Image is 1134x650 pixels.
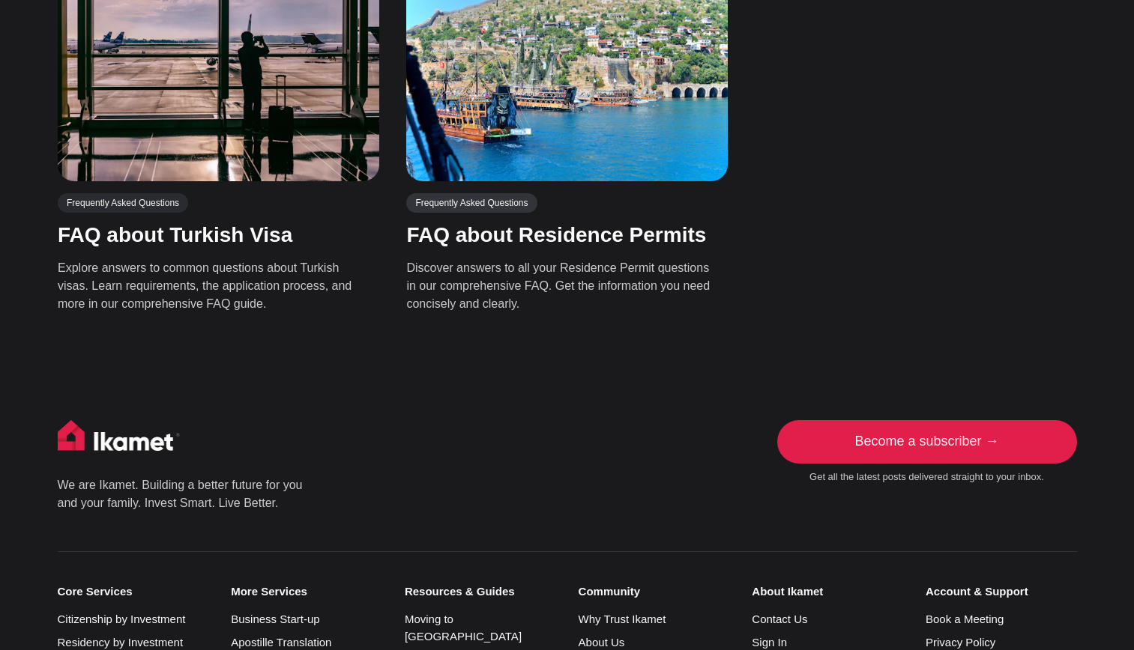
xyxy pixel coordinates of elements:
small: More Services [231,585,381,598]
small: About Ikamet [752,585,902,598]
a: Moving to [GEOGRAPHIC_DATA] [405,613,522,643]
small: Core Services [58,585,208,598]
a: About Us [579,636,625,649]
a: Frequently Asked Questions [58,193,188,213]
a: Contact Us [752,613,807,625]
a: Book a Meeting [926,613,1004,625]
p: Explore answers to common questions about Turkish visas. Learn requirements, the application proc... [58,259,364,313]
a: Citizenship by Investment [58,613,186,625]
a: Become a subscriber → [777,420,1077,464]
a: Apostille Translation [231,636,331,649]
a: Residency by Investment [58,636,184,649]
small: Get all the latest posts delivered straight to your inbox. [777,471,1077,484]
img: Ikamet home [58,420,181,458]
a: Business Start-up [231,613,319,625]
small: Account & Support [926,585,1076,598]
a: Frequently Asked Questions [406,193,537,213]
a: FAQ about Turkish Visa [58,223,292,246]
a: Why Trust Ikamet [579,613,666,625]
a: Sign In [752,636,787,649]
a: FAQ about Residence Permits [406,223,706,246]
small: Resources & Guides [405,585,555,598]
p: We are Ikamet. Building a better future for you and your family. Invest Smart. Live Better. [58,476,305,512]
a: Privacy Policy [926,636,995,649]
small: Community [579,585,729,598]
p: Discover answers to all your Residence Permit questions in our comprehensive FAQ. Get the informa... [406,259,712,313]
